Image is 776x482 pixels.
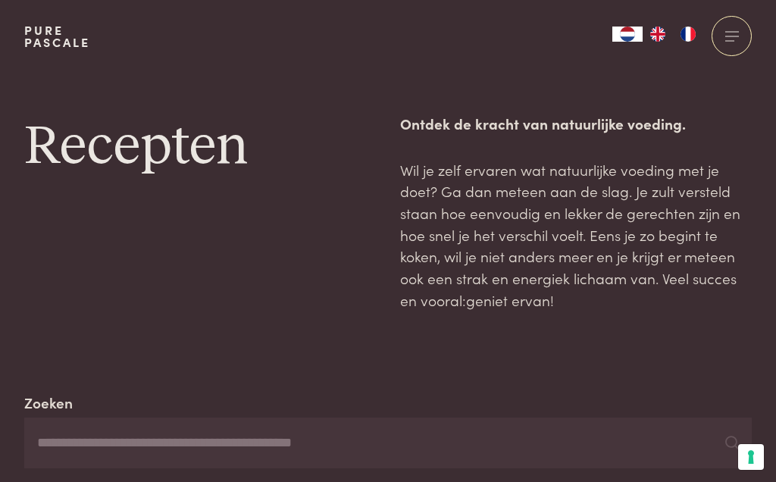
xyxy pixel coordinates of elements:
[612,27,703,42] aside: Language selected: Nederlands
[24,113,376,181] h1: Recepten
[612,27,643,42] div: Language
[24,392,73,414] label: Zoeken
[612,27,643,42] a: NL
[738,444,764,470] button: Uw voorkeuren voor toestemming voor trackingtechnologieën
[643,27,703,42] ul: Language list
[24,24,90,49] a: PurePascale
[400,113,686,133] strong: Ontdek de kracht van natuurlijke voeding.
[643,27,673,42] a: EN
[400,159,752,311] p: Wil je zelf ervaren wat natuurlijke voeding met je doet? Ga dan meteen aan de slag. Je zult verst...
[673,27,703,42] a: FR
